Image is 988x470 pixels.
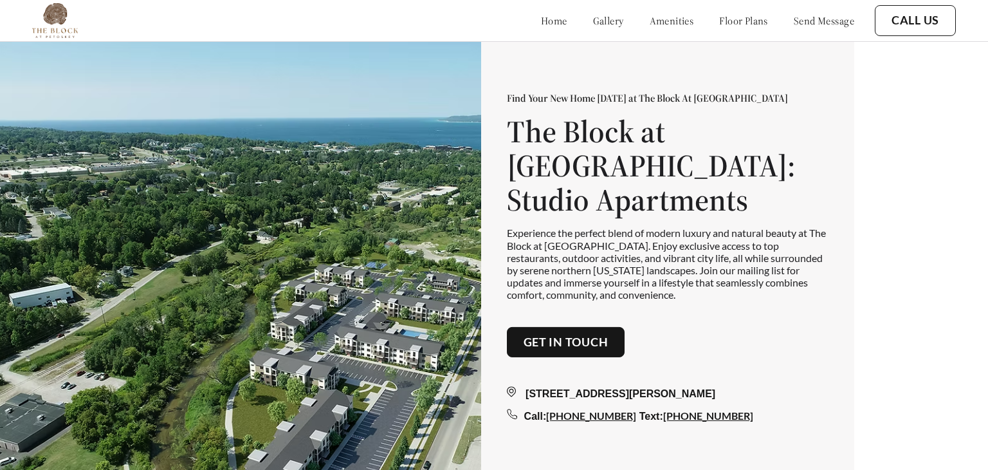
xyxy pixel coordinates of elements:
[546,409,636,422] a: [PHONE_NUMBER]
[507,91,828,104] p: Find Your New Home [DATE] at The Block At [GEOGRAPHIC_DATA]
[719,14,768,27] a: floor plans
[794,14,854,27] a: send message
[650,14,694,27] a: amenities
[639,411,663,422] span: Text:
[507,115,828,216] h1: The Block at [GEOGRAPHIC_DATA]: Studio Apartments
[663,409,753,422] a: [PHONE_NUMBER]
[541,14,567,27] a: home
[507,326,625,357] button: Get in touch
[524,411,547,422] span: Call:
[32,3,78,38] img: Company logo
[892,14,939,28] a: Call Us
[507,386,828,402] div: [STREET_ADDRESS][PERSON_NAME]
[507,227,828,301] p: Experience the perfect blend of modern luxury and natural beauty at The Block at [GEOGRAPHIC_DATA...
[593,14,624,27] a: gallery
[524,335,608,349] a: Get in touch
[875,5,956,36] button: Call Us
